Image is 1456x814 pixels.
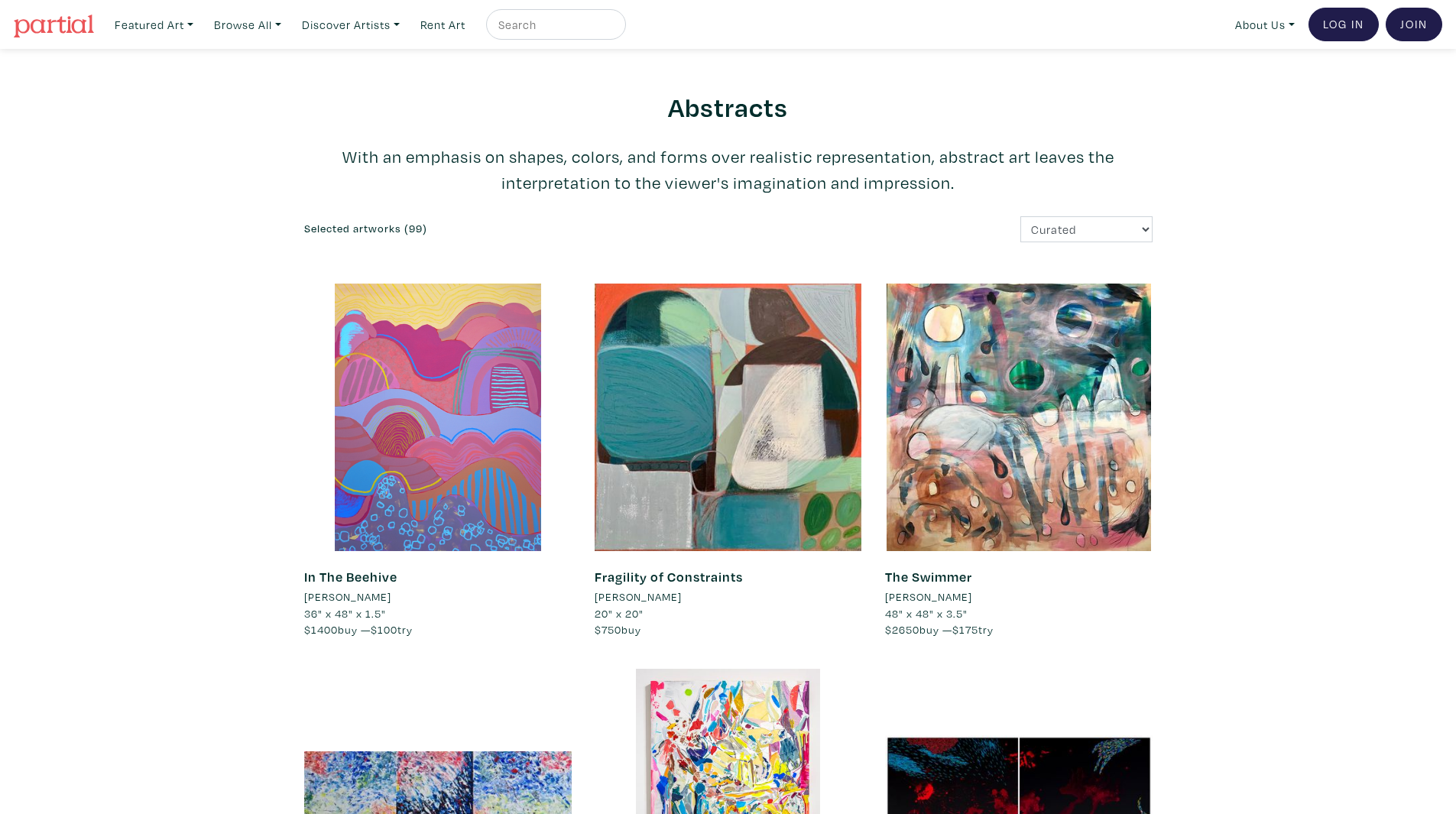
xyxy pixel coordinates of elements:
span: $175 [952,622,978,637]
span: $750 [595,622,621,637]
a: Fragility of Constraints [595,568,743,585]
span: 48" x 48" x 3.5" [885,606,968,621]
a: Browse All [207,9,288,41]
span: 20" x 20" [595,606,644,621]
span: buy [595,622,641,637]
span: $1400 [304,622,338,637]
a: Join [1386,8,1442,41]
a: Discover Artists [295,9,407,41]
a: Log In [1308,8,1379,41]
a: Rent Art [413,9,472,41]
li: [PERSON_NAME] [595,589,682,605]
a: Featured Art [108,9,200,41]
h6: Selected artworks (99) [304,222,717,235]
a: [PERSON_NAME] [885,589,1153,605]
li: [PERSON_NAME] [885,589,972,605]
a: About Us [1228,9,1302,41]
span: buy — try [885,622,994,637]
p: With an emphasis on shapes, colors, and forms over realistic representation, abstract art leaves ... [304,144,1153,196]
a: [PERSON_NAME] [595,589,862,605]
input: Search [497,15,611,34]
span: buy — try [304,622,413,637]
h2: Abstracts [304,90,1153,123]
span: $100 [371,622,397,637]
a: In The Beehive [304,568,397,585]
span: $2650 [885,622,919,637]
a: The Swimmer [885,568,972,585]
a: [PERSON_NAME] [304,589,572,605]
li: [PERSON_NAME] [304,589,391,605]
span: 36" x 48" x 1.5" [304,606,386,621]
